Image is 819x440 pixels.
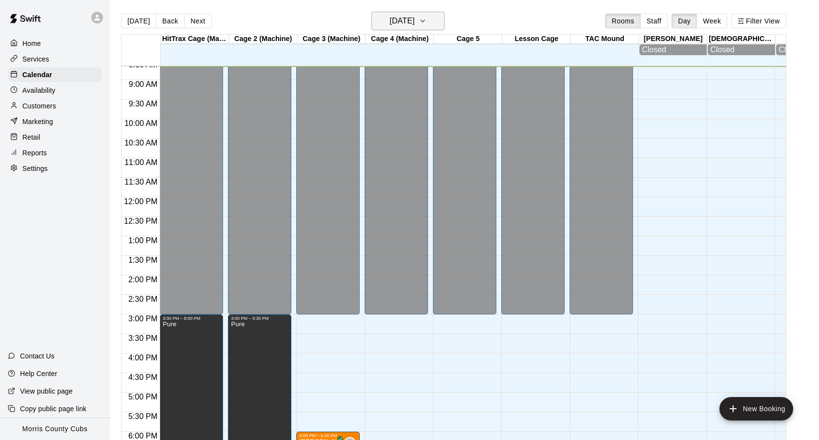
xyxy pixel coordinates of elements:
div: Cage 5 [434,35,502,44]
p: View public page [20,386,73,396]
button: [DATE] [121,14,156,28]
a: Retail [8,130,102,145]
span: 3:30 PM [126,334,160,342]
div: Closed [710,45,773,54]
a: Home [8,36,102,51]
span: 6:00 PM [126,432,160,440]
span: 2:30 PM [126,295,160,303]
span: 4:30 PM [126,373,160,381]
div: Cage 3 (Machine) [297,35,366,44]
a: Services [8,52,102,66]
p: Availability [22,85,56,95]
p: Morris County Cubs [22,424,88,434]
div: HitTrax Cage (Machine) [161,35,229,44]
span: 10:30 AM [122,139,160,147]
div: 3:00 PM – 8:00 PM [163,316,220,321]
span: 10:00 AM [122,119,160,127]
span: 4:00 PM [126,354,160,362]
p: Calendar [22,70,52,80]
button: [DATE] [371,12,445,30]
button: Back [156,14,184,28]
div: [PERSON_NAME] [639,35,707,44]
span: 1:30 PM [126,256,160,264]
span: 5:00 PM [126,393,160,401]
div: 3:00 PM – 9:30 PM [231,316,288,321]
p: Settings [22,164,48,173]
span: 2:00 PM [126,275,160,284]
button: Day [672,14,697,28]
button: add [719,397,793,420]
a: Marketing [8,114,102,129]
div: 6:00 PM – 6:30 PM [299,433,357,438]
p: Customers [22,101,56,111]
p: Marketing [22,117,53,126]
span: 11:00 AM [122,158,160,167]
div: Lesson Cage [502,35,571,44]
p: Contact Us [20,351,55,361]
a: Customers [8,99,102,113]
a: Availability [8,83,102,98]
button: Staff [640,14,668,28]
span: 1:00 PM [126,236,160,245]
div: TAC Mound [571,35,639,44]
button: Next [184,14,211,28]
p: Retail [22,132,41,142]
span: 12:00 PM [122,197,160,206]
div: Cage 4 (Machine) [366,35,434,44]
span: 5:30 PM [126,412,160,420]
p: Services [22,54,49,64]
div: Closed [642,45,704,54]
button: Filter View [731,14,786,28]
a: Reports [8,146,102,160]
div: [DEMOGRAPHIC_DATA] [707,35,776,44]
p: Help Center [20,369,57,378]
p: Home [22,39,41,48]
span: 3:00 PM [126,314,160,323]
div: Cage 2 (Machine) [229,35,297,44]
h6: [DATE] [389,14,414,28]
span: 9:00 AM [126,80,160,88]
span: 12:30 PM [122,217,160,225]
button: Rooms [605,14,640,28]
a: Settings [8,161,102,176]
span: 11:30 AM [122,178,160,186]
button: Week [696,14,727,28]
a: Calendar [8,67,102,82]
p: Reports [22,148,47,158]
span: 9:30 AM [126,100,160,108]
p: Copy public page link [20,404,86,414]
